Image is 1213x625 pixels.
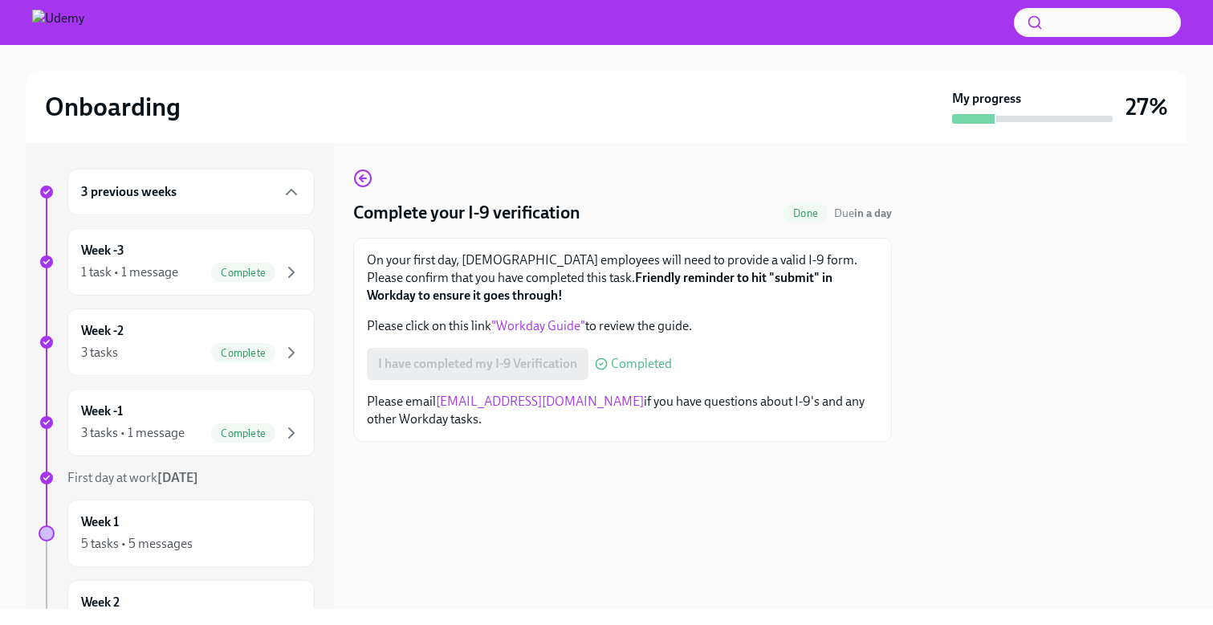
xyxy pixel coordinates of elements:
div: 1 task • 1 message [81,263,178,281]
p: Please click on this link to review the guide. [367,317,878,335]
h4: Complete your I-9 verification [353,201,580,225]
span: Due [834,206,892,220]
div: 3 tasks • 1 message [81,424,185,442]
span: Complete [211,347,275,359]
h6: Week -2 [81,322,124,340]
a: "Workday Guide" [491,318,585,333]
a: First day at work[DATE] [39,469,315,487]
h6: 3 previous weeks [81,183,177,201]
h2: Onboarding [45,91,181,123]
h6: Week -1 [81,402,123,420]
span: First day at work [67,470,198,485]
p: Please email if you have questions about I-9's and any other Workday tasks. [367,393,878,428]
h6: Week 1 [81,513,119,531]
div: 3 tasks [81,344,118,362]
h6: Week 2 [81,594,120,611]
h6: Week -3 [81,242,124,259]
a: Week -31 task • 1 messageComplete [39,228,315,296]
span: Complete [211,427,275,439]
span: Completed [611,357,672,370]
strong: My progress [952,90,1021,108]
a: Week 15 tasks • 5 messages [39,500,315,567]
strong: [DATE] [157,470,198,485]
a: [EMAIL_ADDRESS][DOMAIN_NAME] [436,394,644,409]
strong: in a day [854,206,892,220]
div: 3 previous weeks [67,169,315,215]
p: On your first day, [DEMOGRAPHIC_DATA] employees will need to provide a valid I-9 form. Please con... [367,251,878,304]
a: Week -13 tasks • 1 messageComplete [39,389,315,456]
img: Udemy [32,10,84,35]
div: 5 tasks • 5 messages [81,535,193,553]
span: Complete [211,267,275,279]
h3: 27% [1125,92,1168,121]
a: Week -23 tasksComplete [39,308,315,376]
span: August 13th, 2025 11:00 [834,206,892,221]
span: Done [784,207,828,219]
